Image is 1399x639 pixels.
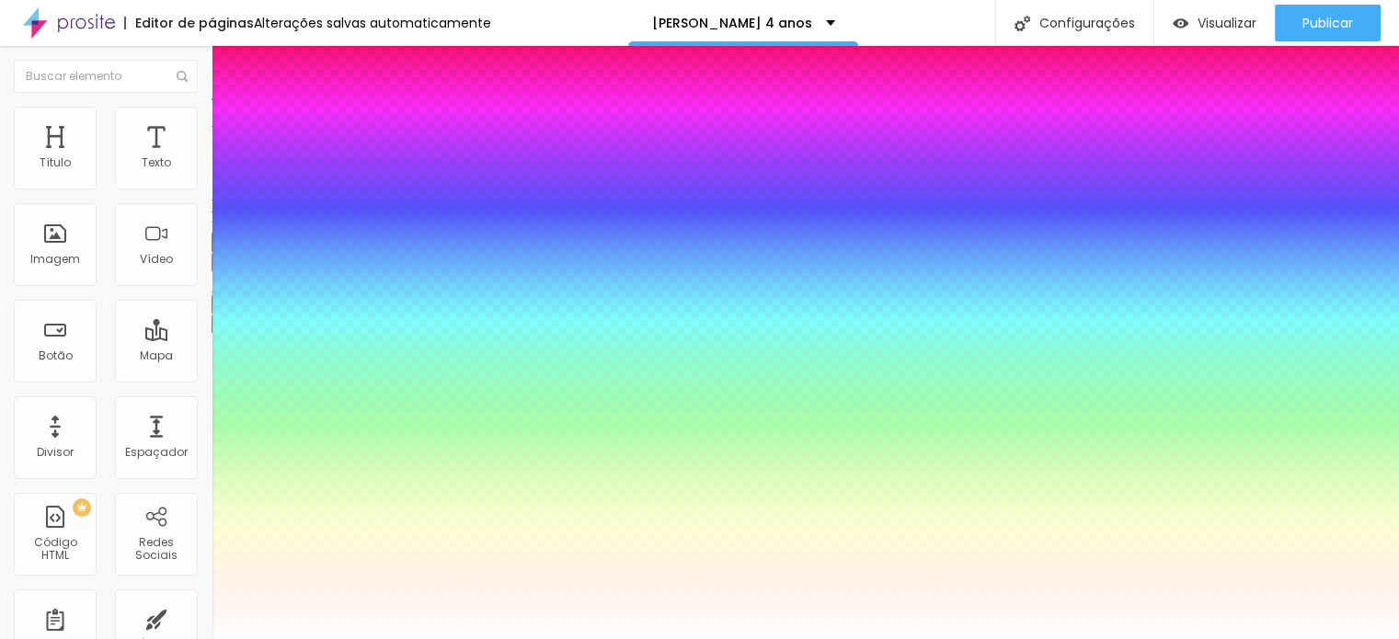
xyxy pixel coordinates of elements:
[124,17,254,29] div: Editor de páginas
[37,446,74,459] div: Divisor
[14,60,198,93] input: Buscar elemento
[652,17,812,29] p: [PERSON_NAME] 4 anos
[140,253,173,266] div: Vídeo
[142,156,171,169] div: Texto
[39,349,73,362] div: Botão
[120,536,192,563] div: Redes Sociais
[18,536,91,563] div: Código HTML
[30,253,80,266] div: Imagem
[1015,16,1030,31] img: Icone
[254,17,491,29] div: Alterações salvas automaticamente
[177,71,188,82] img: Icone
[40,156,71,169] div: Título
[1302,16,1353,30] span: Publicar
[1173,16,1188,31] img: view-1.svg
[1154,5,1275,41] button: Visualizar
[1275,5,1381,41] button: Publicar
[140,349,173,362] div: Mapa
[125,446,188,459] div: Espaçador
[1198,16,1256,30] span: Visualizar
